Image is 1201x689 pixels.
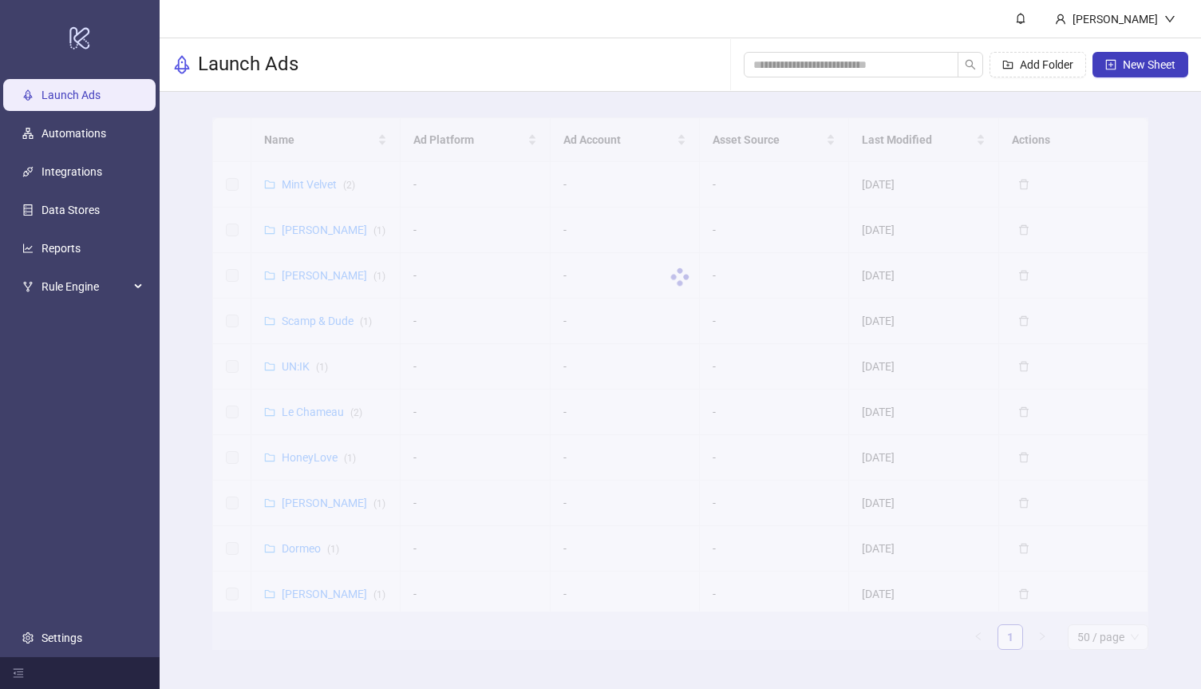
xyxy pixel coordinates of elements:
span: user [1055,14,1066,25]
span: menu-fold [13,667,24,679]
button: New Sheet [1092,52,1188,77]
span: Rule Engine [41,271,129,303]
span: bell [1015,13,1026,24]
span: fork [22,281,34,292]
span: New Sheet [1123,58,1175,71]
span: rocket [172,55,192,74]
span: search [965,59,976,70]
a: Integrations [41,165,102,178]
a: Data Stores [41,204,100,216]
span: plus-square [1105,59,1116,70]
span: Add Folder [1020,58,1073,71]
div: [PERSON_NAME] [1066,10,1164,28]
button: Add Folder [990,52,1086,77]
span: folder-add [1002,59,1013,70]
a: Reports [41,242,81,255]
a: Launch Ads [41,89,101,101]
span: down [1164,14,1175,25]
a: Settings [41,632,82,644]
a: Automations [41,127,106,140]
h3: Launch Ads [198,52,298,77]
